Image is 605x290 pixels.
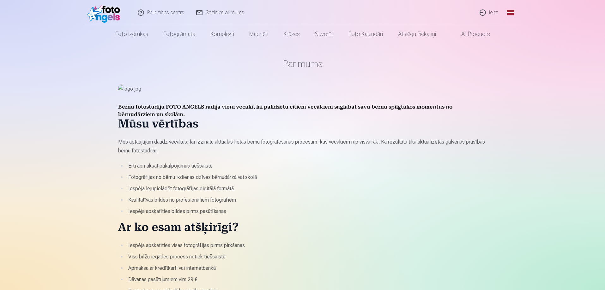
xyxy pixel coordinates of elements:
h1: Mūsu vērtības [118,119,487,131]
li: Fotogrāfijas no bērnu ikdienas dzīves bērnudārzā vai skolā [126,173,487,182]
h1: Ar ko esam atšķirīgi? [118,222,487,235]
li: Iespēja apskatīties visas fotogrāfijas pirms pirkšanas [126,241,487,250]
a: All products [444,25,498,43]
li: Kvalitatīvas bildes no profesionāliem fotogrāfiem [126,196,487,204]
a: Komplekti [203,25,242,43]
img: /fa1 [87,3,124,23]
h1: Par mums [118,58,487,69]
li: Ērti apmaksāt pakalpojumus tiešsaistē [126,162,487,170]
a: Krūzes [276,25,307,43]
h4: Bērnu fotostudiju FOTO ANGELS radīja vieni vecāki, lai palīdzētu citiem vecākiem saglabāt savu bē... [118,104,487,119]
li: Apmaksa ar kredītkarti vai internetbankā [126,264,487,273]
img: logo.jpg [118,85,487,93]
li: Iespēja lejupielādēt fotogrāfijas digitālā formātā [126,184,487,193]
a: Foto izdrukas [108,25,156,43]
a: Suvenīri [307,25,341,43]
a: Magnēti [242,25,276,43]
a: Foto kalendāri [341,25,390,43]
li: Viss bilžu iegādes process notiek tiešsaistē [126,252,487,261]
a: Atslēgu piekariņi [390,25,444,43]
a: Fotogrāmata [156,25,203,43]
li: Dāvanas pasūtījumiem virs 29 € [126,275,487,284]
li: Iespēja apskatīties bildes pirms pasūtīšanas [126,207,487,216]
p: Mēs aptaujājām daudz vecākus, lai izzinātu aktuālās lietas bērnu fotografēšanas procesam, kas vec... [118,138,487,155]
